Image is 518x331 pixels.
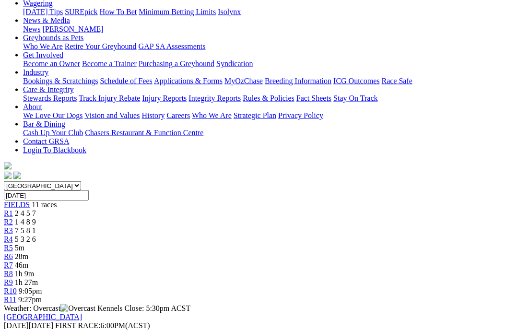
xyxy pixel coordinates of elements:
[23,94,514,103] div: Care & Integrity
[4,190,89,201] input: Select date
[23,111,514,120] div: About
[4,201,30,209] a: FIELDS
[4,172,12,179] img: facebook.svg
[4,321,29,330] span: [DATE]
[141,111,165,119] a: History
[13,172,21,179] img: twitter.svg
[23,42,514,51] div: Greyhounds as Pets
[265,77,331,85] a: Breeding Information
[23,8,63,16] a: [DATE] Tips
[166,111,190,119] a: Careers
[218,8,241,16] a: Isolynx
[23,68,48,76] a: Industry
[23,94,77,102] a: Stewards Reports
[32,201,57,209] span: 11 races
[23,77,98,85] a: Bookings & Scratchings
[85,129,203,137] a: Chasers Restaurant & Function Centre
[65,8,97,16] a: SUREpick
[139,8,216,16] a: Minimum Betting Limits
[55,321,100,330] span: FIRST RACE:
[23,34,83,42] a: Greyhounds as Pets
[381,77,412,85] a: Race Safe
[4,287,17,295] a: R10
[23,16,70,24] a: News & Media
[23,111,82,119] a: We Love Our Dogs
[234,111,276,119] a: Strategic Plan
[4,226,13,235] a: R3
[4,270,13,278] a: R8
[23,146,86,154] a: Login To Blackbook
[4,321,53,330] span: [DATE]
[4,296,16,304] a: R11
[4,244,13,252] a: R5
[100,77,152,85] a: Schedule of Fees
[23,59,514,68] div: Get Involved
[23,120,65,128] a: Bar & Dining
[15,278,38,286] span: 1h 27m
[15,218,36,226] span: 1 4 8 9
[333,94,377,102] a: Stay On Track
[4,261,13,269] a: R7
[79,94,140,102] a: Track Injury Rebate
[60,304,95,313] img: Overcast
[19,287,42,295] span: 9:05pm
[15,244,24,252] span: 5m
[139,42,206,50] a: GAP SA Assessments
[296,94,331,102] a: Fact Sheets
[23,77,514,85] div: Industry
[15,252,28,260] span: 28m
[18,296,42,304] span: 9:27pm
[15,270,34,278] span: 1h 9m
[15,209,36,217] span: 2 4 5 7
[4,218,13,226] a: R2
[82,59,137,68] a: Become a Trainer
[23,59,80,68] a: Become an Owner
[224,77,263,85] a: MyOzChase
[15,226,36,235] span: 7 5 8 1
[216,59,253,68] a: Syndication
[278,111,323,119] a: Privacy Policy
[23,8,514,16] div: Wagering
[100,8,137,16] a: How To Bet
[154,77,223,85] a: Applications & Forms
[23,129,514,137] div: Bar & Dining
[97,304,190,312] span: Kennels Close: 5:30pm ACST
[4,209,13,217] a: R1
[84,111,140,119] a: Vision and Values
[23,51,63,59] a: Get Involved
[333,77,379,85] a: ICG Outcomes
[4,162,12,170] img: logo-grsa-white.png
[23,25,40,33] a: News
[4,252,13,260] a: R6
[55,321,150,330] span: 6:00PM(ACST)
[4,235,13,243] a: R4
[188,94,241,102] a: Integrity Reports
[15,235,36,243] span: 5 3 2 6
[23,137,69,145] a: Contact GRSA
[4,278,13,286] a: R9
[192,111,232,119] a: Who We Are
[23,85,74,94] a: Care & Integrity
[15,261,28,269] span: 46m
[65,42,137,50] a: Retire Your Greyhound
[139,59,214,68] a: Purchasing a Greyhound
[142,94,187,102] a: Injury Reports
[23,42,63,50] a: Who We Are
[23,25,514,34] div: News & Media
[4,304,97,312] span: Weather: Overcast
[23,103,42,111] a: About
[42,25,103,33] a: [PERSON_NAME]
[23,129,83,137] a: Cash Up Your Club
